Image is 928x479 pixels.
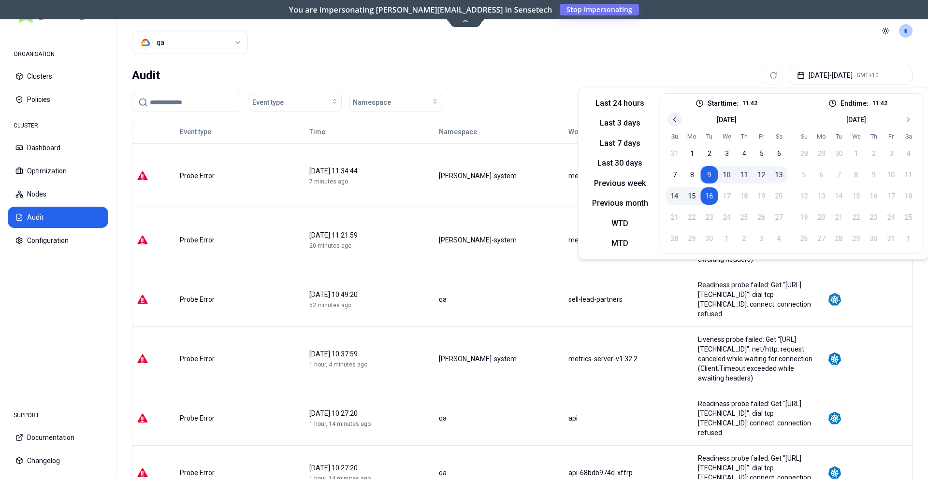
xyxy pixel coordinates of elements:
[666,132,683,141] th: Sunday
[856,71,879,79] span: GMT+10
[683,187,701,205] button: 15
[249,93,342,112] button: Event type
[683,166,701,183] button: 8
[8,427,108,448] button: Documentation
[584,176,656,191] button: Previous week
[568,354,689,364] div: metrics-server-v1.32.2
[8,183,108,205] button: Nodes
[8,406,108,425] div: SUPPORT
[718,166,736,183] button: 10
[668,113,681,127] button: Go to previous month
[439,468,560,478] div: qa
[584,155,656,171] button: Last 30 days
[698,335,819,383] div: Liveness probe failed: Get "[URL][TECHNICAL_ID]": net/http: request canceled while waiting for co...
[8,450,108,471] button: Changelog
[180,122,211,141] button: Event type
[666,187,683,205] button: 14
[137,294,148,305] img: error
[718,132,736,141] th: Wednesday
[309,463,430,473] div: [DATE] 10:27:20
[568,171,689,181] div: metrics-server-v1.32.2
[8,66,108,87] button: Clusters
[770,166,788,183] button: 13
[683,145,701,162] button: 1
[180,171,301,181] div: Probe Error
[180,413,301,423] div: Probe Error
[736,132,753,141] th: Thursday
[813,132,830,141] th: Monday
[827,292,842,307] img: kubernetes
[137,467,148,479] img: error
[353,98,391,107] span: Namespace
[8,230,108,251] button: Configuration
[132,31,248,54] button: Select a value
[180,235,301,245] div: Probe Error
[180,295,301,304] div: Probe Error
[568,413,689,423] div: api
[309,290,430,299] div: [DATE] 10:49:20
[137,412,148,424] img: error
[736,166,753,183] button: 11
[439,122,477,141] button: Namespace
[309,302,351,309] span: 52 minutes ago
[753,145,770,162] button: 5
[841,100,869,107] label: End time:
[666,166,683,183] button: 7
[137,234,148,246] img: error
[770,145,788,162] button: 6
[742,99,757,107] p: 11:42
[753,166,770,183] button: 12
[309,178,348,185] span: 7 minutes ago
[718,145,736,162] button: 3
[865,132,883,141] th: Thursday
[584,236,656,251] button: MTD
[568,468,689,478] div: api-68bdb974d-xffrp
[701,132,718,141] th: Tuesday
[568,295,689,304] div: sell-lead-partners
[584,115,656,131] button: Last 3 days
[584,216,656,231] button: WTD
[439,235,560,245] div: [PERSON_NAME]-system
[848,132,865,141] th: Wednesday
[8,116,108,135] div: CLUSTER
[753,132,770,141] th: Friday
[698,280,819,319] div: Readiness probe failed: Get "[URL][TECHNICAL_ID]": dial tcp [TECHNICAL_ID]: connect: connection r...
[568,122,599,141] button: Workload
[439,171,560,181] div: [PERSON_NAME]-system
[180,468,301,478] div: Probe Error
[666,145,683,162] button: 31
[439,413,560,423] div: qa
[584,96,656,111] button: Last 24 hours
[309,242,351,249] span: 20 minutes ago
[717,115,737,125] div: [DATE]
[309,409,430,418] div: [DATE] 10:27:20
[8,89,108,110] button: Policies
[827,352,842,366] img: kubernetes
[883,132,900,141] th: Friday
[141,38,150,47] img: gcp
[309,421,371,427] span: 1 hour, 14 minutes ago
[701,187,718,205] button: 16
[137,353,148,365] img: error
[439,354,560,364] div: [PERSON_NAME]-system
[698,399,819,437] div: Readiness probe failed: Get "[URL][TECHNICAL_ID]": dial tcp [TECHNICAL_ID]: connect: connection r...
[796,132,813,141] th: Sunday
[8,44,108,64] div: ORGANISATION
[8,207,108,228] button: Audit
[827,411,842,425] img: kubernetes
[137,170,148,182] img: error
[708,100,739,107] label: Start time:
[157,38,164,47] div: qa
[309,361,367,368] span: 1 hour, 4 minutes ago
[309,349,430,359] div: [DATE] 10:37:59
[683,132,701,141] th: Monday
[584,136,656,151] button: Last 7 days
[701,166,718,183] button: 9
[846,115,866,125] div: [DATE]
[132,66,160,85] div: Audit
[902,113,915,127] button: Go to next month
[770,132,788,141] th: Saturday
[439,295,560,304] div: qa
[8,160,108,182] button: Optimization
[736,145,753,162] button: 4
